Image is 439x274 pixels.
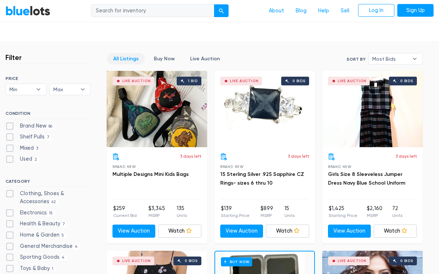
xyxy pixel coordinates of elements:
span: Brand New [112,165,136,169]
h3: Filter [5,53,22,62]
p: Starting Price [221,212,250,219]
a: Multiple Designs Mini Kids Bags [112,171,189,177]
p: Units [177,212,187,219]
a: Watch [374,225,417,238]
p: MSRP [367,212,382,219]
span: 7 [60,222,67,227]
label: Toys & Baby [5,265,56,273]
li: 15 [284,205,295,219]
span: Min [9,84,32,95]
a: Live Auction 0 bids [322,71,423,147]
div: 0 bids [185,259,198,263]
div: Live Auction [122,259,151,263]
li: $139 [221,205,250,219]
li: 72 [392,205,402,219]
a: BlueLots [5,5,50,16]
a: View Auction [112,225,156,238]
p: Starting Price [329,212,357,219]
span: 3 [34,146,41,152]
div: 1 bid [188,79,198,83]
div: 0 bids [292,79,305,83]
span: 86 [46,124,55,129]
label: General Merchandise [5,242,80,250]
p: 3 days left [180,153,201,160]
span: 2 [32,157,40,163]
a: View Auction [220,225,263,238]
div: Live Auction [230,79,259,83]
a: Girls Size 8 Sleeveless Jumper Dress Navy Blue School Uniform [328,171,405,186]
label: Home & Garden [5,231,66,239]
span: 4 [60,255,67,261]
a: 15 Sterling Silver .925 Sapphire CZ Rings- sizes 6 thru 10 [220,171,304,186]
span: 1 [50,266,56,272]
li: 135 [177,205,187,219]
div: Live Auction [122,79,151,83]
li: $1,425 [329,205,357,219]
p: Current Bid [113,212,137,219]
a: Live Auction 0 bids [214,71,315,147]
span: 62 [49,199,58,205]
div: 0 bids [400,259,413,263]
p: MSRP [260,212,273,219]
label: Shelf Pulls [5,133,52,141]
span: Brand New [328,165,352,169]
label: Sporting Goods [5,253,67,261]
div: Live Auction [338,79,366,83]
a: Sign Up [397,4,434,17]
li: $899 [260,205,273,219]
a: Live Auction [184,53,226,64]
a: Buy Now [148,53,181,64]
span: Max [53,84,76,95]
h6: Buy Now [221,257,253,266]
p: MSRP [148,212,165,219]
li: $2,160 [367,205,382,219]
li: $259 [113,205,137,219]
b: ▾ [407,53,422,64]
p: 3 days left [395,153,417,160]
label: Brand New [5,122,55,130]
h6: CATEGORY [5,179,91,187]
label: Clothing, Shoes & Accessories [5,190,91,205]
a: Help [312,4,335,18]
span: Brand New [220,165,244,169]
h6: CONDITION [5,111,91,119]
a: View Auction [328,225,371,238]
span: 4 [73,244,80,250]
b: ▾ [75,84,90,95]
label: Sort By [346,56,365,63]
p: 3 days left [288,153,309,160]
a: Watch [158,225,201,238]
p: Units [392,212,402,219]
span: Most Bids [372,53,409,64]
label: Mixed [5,144,41,152]
label: Health & Beauty [5,220,67,228]
a: Live Auction 1 bid [107,71,207,147]
b: ▾ [31,84,46,95]
a: Sell [335,4,355,18]
label: Used [5,155,40,163]
span: 7 [45,135,52,141]
h6: PRICE [5,76,91,81]
label: Electronics [5,209,55,217]
a: All Listings [107,53,145,64]
a: Watch [266,225,309,238]
li: $3,345 [148,205,165,219]
a: About [263,4,290,18]
span: 5 [60,233,66,238]
a: Blog [290,4,312,18]
span: 15 [47,210,55,216]
p: Units [284,212,295,219]
input: Search for inventory [91,4,214,17]
a: Log In [358,4,394,17]
div: Live Auction [338,259,366,263]
div: 0 bids [400,79,413,83]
